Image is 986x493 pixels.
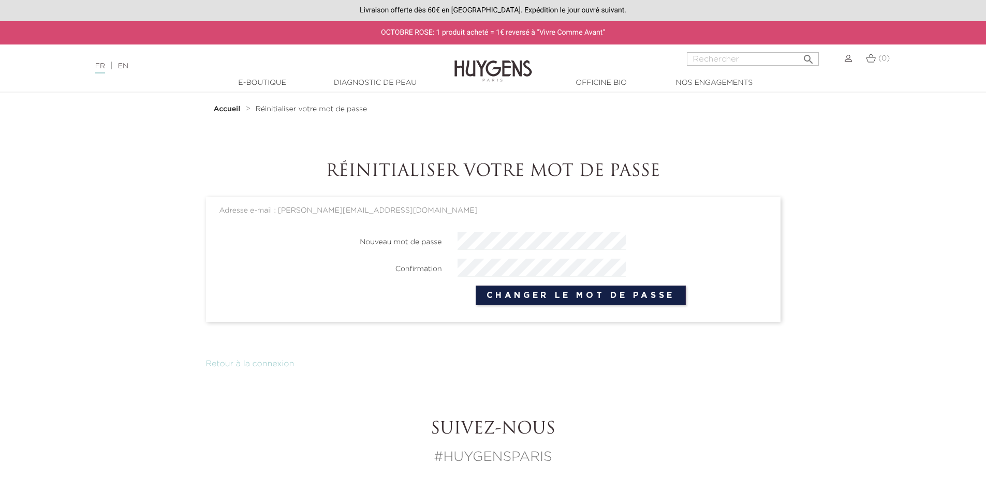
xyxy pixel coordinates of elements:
a: Nos engagements [663,78,766,88]
p: #HUYGENSPARIS [206,447,781,468]
h2: Suivez-nous [206,420,781,439]
a: E-Boutique [211,78,314,88]
h1: Réinitialiser votre mot de passe [206,162,781,182]
a: Accueil [214,105,243,113]
div: Adresse e-mail : [PERSON_NAME][EMAIL_ADDRESS][DOMAIN_NAME] [219,205,772,232]
a: Retour à la connexion [206,360,295,368]
span: (0) [878,55,890,62]
button:  [799,49,818,63]
span: Réinitialiser votre mot de passe [256,106,367,113]
label: Confirmation [312,259,450,275]
img: Huygens [454,43,532,83]
button: Changer le mot de passe [476,286,686,305]
input: Rechercher [687,52,819,66]
label: Nouveau mot de passe [312,232,450,248]
i:  [802,50,815,63]
a: EN [118,63,128,70]
a: FR [95,63,105,73]
a: Diagnostic de peau [323,78,427,88]
strong: Accueil [214,106,241,113]
a: Officine Bio [550,78,653,88]
div: | [90,60,403,72]
a: Réinitialiser votre mot de passe [256,105,367,113]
